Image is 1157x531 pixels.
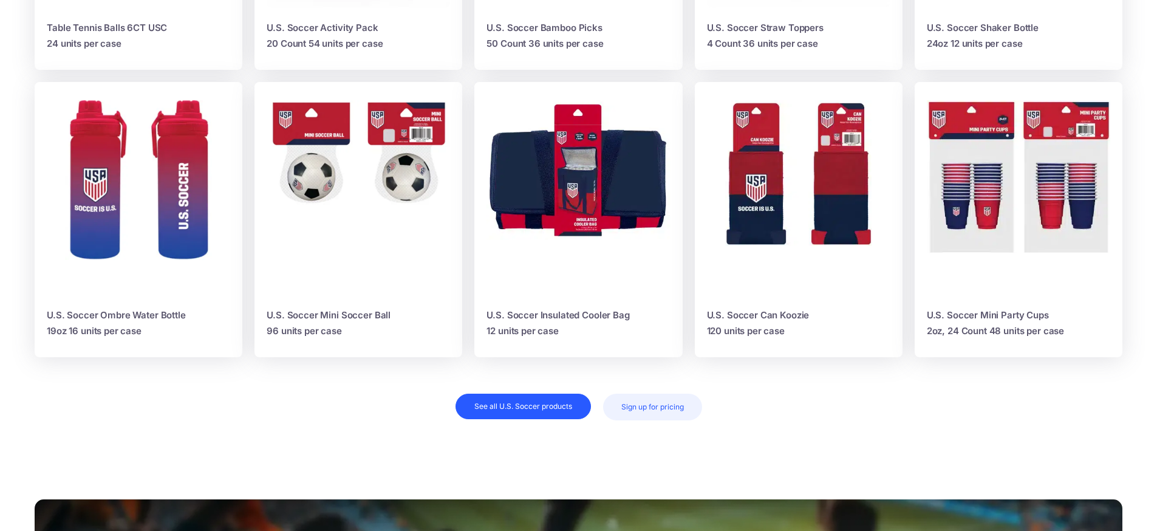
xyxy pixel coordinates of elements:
a: U.S. Soccer Mini Soccer Ball96 units per case [254,82,462,357]
a: U.S. Soccer Ombre Water Bottle19oz 16 units per case [35,82,242,357]
h5: U.S. Soccer Shaker Bottle 24oz 12 units per case [927,20,1110,52]
h5: U.S. Soccer Straw Toppers 4 Count 36 units per case [707,20,890,52]
h5: U.S. Soccer Mini Party Cups 2oz, 24 Count 48 units per case [927,307,1110,339]
a: U.S. Soccer Can Koozie120 units per case [695,82,903,357]
h5: U.S. Soccer Mini Soccer Ball 96 units per case [267,307,450,339]
a: U.S. Soccer Mini Party Cups2oz, 24 Count 48 units per case [915,82,1122,357]
a: Sign up for pricing [603,394,702,420]
h5: Table Tennis Balls 6CT USC 24 units per case [47,20,230,52]
a: U.S. Soccer Insulated Cooler Bag12 units per case [474,82,682,357]
a: See all U.S. Soccer products [456,394,591,419]
h5: U.S. Soccer Bamboo Picks 50 Count 36 units per case [486,20,670,52]
h5: U.S. Soccer Can Koozie 120 units per case [707,307,890,339]
h5: U.S. Soccer Ombre Water Bottle 19oz 16 units per case [47,307,230,339]
span: Sign up for pricing [621,403,684,411]
h5: U.S. Soccer Activity Pack 20 Count 54 units per case [267,20,450,52]
h5: U.S. Soccer Insulated Cooler Bag 12 units per case [486,307,670,339]
span: See all U.S. Soccer products [474,402,572,411]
